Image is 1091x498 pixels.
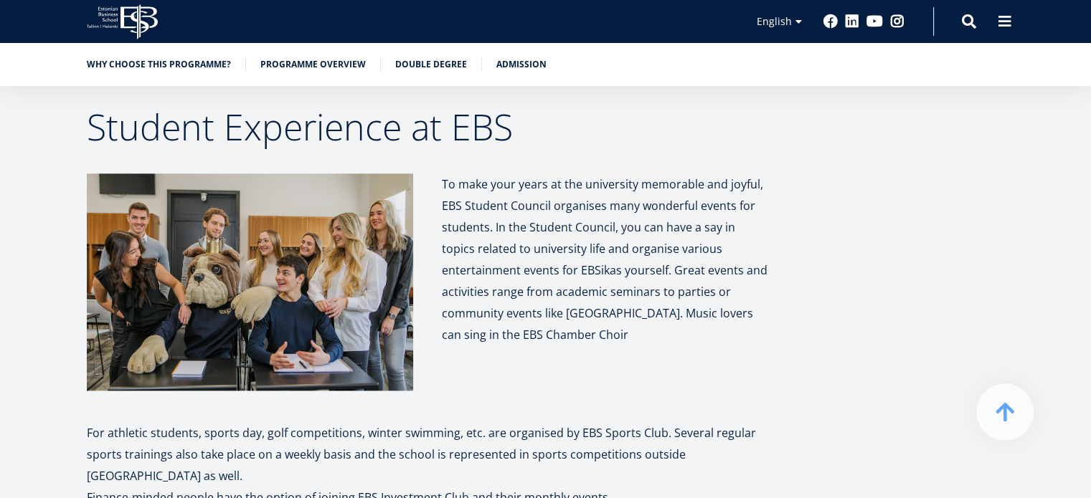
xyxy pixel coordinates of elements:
a: Why choose this programme? [87,57,231,72]
a: Facebook [823,14,838,29]
a: Youtube [866,14,883,29]
a: Admission [496,57,547,72]
span: Last Name [341,1,387,14]
a: Double Degree [395,57,467,72]
a: Instagram [890,14,905,29]
span: To make your years at the university memorable and joyful, EBS Student Council organises many won... [442,176,768,343]
h2: Student Experience at EBS [87,109,768,145]
span: For athletic students, sports day, golf competitions, winter swimming, etc. are organised by EBS ... [87,425,756,484]
input: MA in International Management [4,200,13,209]
a: Linkedin [845,14,859,29]
span: MA in International Management [16,199,159,212]
a: Programme overview [260,57,366,72]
